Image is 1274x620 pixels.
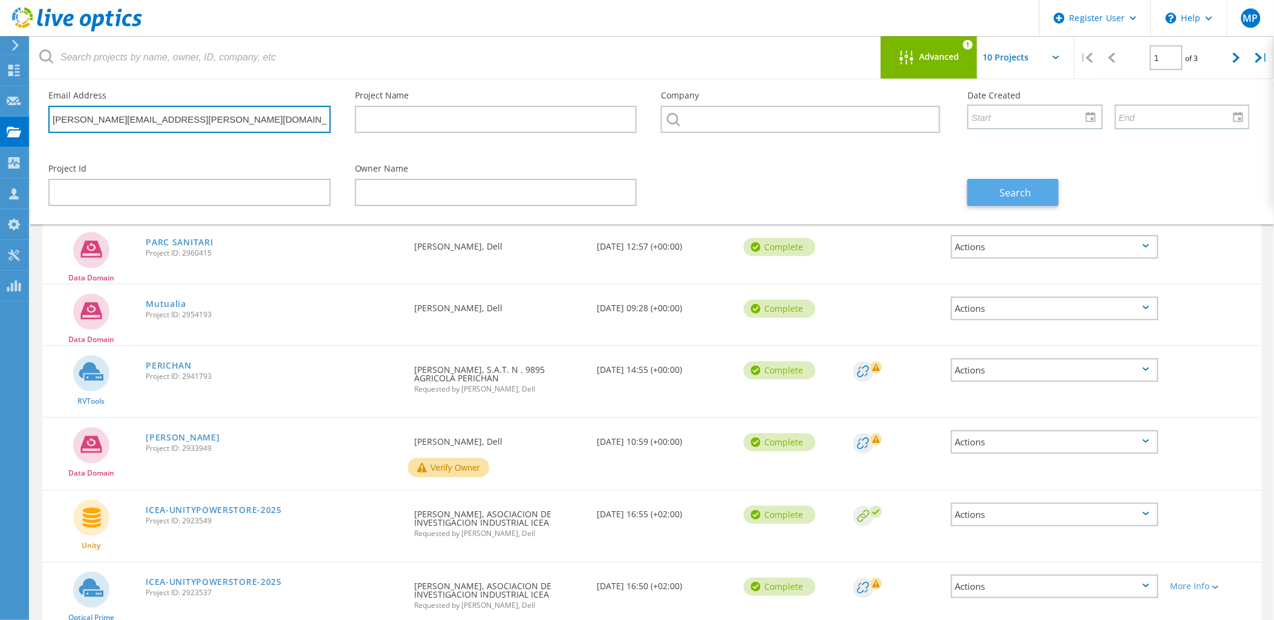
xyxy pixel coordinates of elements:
div: | [1074,36,1099,79]
a: ICEA-UNITYPOWERSTORE-2025 [146,578,282,586]
a: PERICHAN [146,361,192,370]
div: Actions [951,575,1159,598]
label: Project Id [48,164,331,173]
a: ICEA-UNITYPOWERSTORE-2025 [146,506,282,514]
div: Complete [744,238,816,256]
label: Email Address [48,91,331,100]
span: Search [1000,186,1032,199]
label: Project Name [355,91,637,100]
label: Company [661,91,943,100]
span: Project ID: 2923549 [146,517,402,525]
a: Live Optics Dashboard [12,25,142,34]
div: [PERSON_NAME], Dell [408,418,591,458]
span: Project ID: 2941793 [146,373,402,380]
a: PARC SANITARI [146,238,213,247]
div: Complete [744,300,816,318]
div: [PERSON_NAME], Dell [408,223,591,263]
div: Actions [951,503,1159,526]
div: [PERSON_NAME], S.A.T. N . 9895 AGRICOLA PERICHAN [408,346,591,405]
div: [DATE] 16:50 (+02:00) [591,563,738,602]
svg: \n [1166,13,1177,24]
div: [DATE] 16:55 (+02:00) [591,491,738,531]
input: Start [969,105,1093,128]
div: | [1249,36,1274,79]
div: Complete [744,361,816,379]
div: [DATE] 12:57 (+00:00) [591,223,738,263]
div: More Info [1171,582,1256,590]
div: Actions [951,430,1159,454]
span: of 3 [1186,53,1198,63]
label: Owner Name [355,164,637,173]
div: [PERSON_NAME], Dell [408,285,591,325]
span: Unity [82,542,100,549]
span: RVTools [77,398,105,405]
span: Project ID: 2933949 [146,445,402,452]
span: MP [1243,13,1258,23]
a: Mutualia [146,300,186,308]
button: Verify Owner [408,458,489,477]
span: Data Domain [68,274,114,282]
div: Complete [744,578,816,596]
input: Search projects by name, owner, ID, company, etc [30,36,882,79]
span: Project ID: 2954193 [146,311,402,318]
div: [DATE] 09:28 (+00:00) [591,285,738,325]
label: Date Created [967,91,1250,100]
a: [PERSON_NAME] [146,433,219,442]
div: Complete [744,433,816,451]
span: Advanced [920,53,960,61]
span: Requested by [PERSON_NAME], Dell [414,530,585,537]
div: Complete [744,506,816,524]
span: Project ID: 2923537 [146,589,402,596]
div: Actions [951,235,1159,259]
div: Actions [951,358,1159,382]
span: Requested by [PERSON_NAME], Dell [414,386,585,393]
span: Project ID: 2960415 [146,250,402,257]
div: [DATE] 14:55 (+00:00) [591,346,738,386]
span: Data Domain [68,336,114,343]
span: Requested by [PERSON_NAME], Dell [414,602,585,609]
div: Actions [951,297,1159,320]
div: [PERSON_NAME], ASOCIACION DE INVESTIGACION INDUSTRIAL ICEA [408,491,591,549]
input: End [1116,105,1240,128]
div: [DATE] 10:59 (+00:00) [591,418,738,458]
span: Data Domain [68,470,114,477]
button: Search [967,179,1059,206]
